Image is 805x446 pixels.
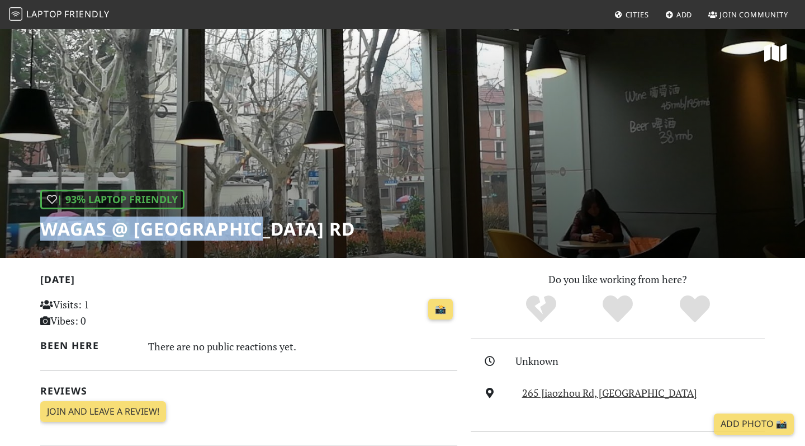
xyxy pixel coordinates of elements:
img: LaptopFriendly [9,7,22,21]
a: 265 Jiaozhou Rd, [GEOGRAPHIC_DATA] [522,386,697,400]
div: There are no public reactions yet. [148,337,458,355]
p: Visits: 1 Vibes: 0 [40,297,171,329]
div: | 93% Laptop Friendly [40,190,184,209]
div: Definitely! [656,294,733,325]
a: Join and leave a review! [40,401,166,422]
h2: Been here [40,340,135,351]
a: LaptopFriendly LaptopFriendly [9,5,110,25]
a: Cities [610,4,654,25]
h2: [DATE] [40,274,457,290]
h1: Wagas @ [GEOGRAPHIC_DATA] Rd [40,218,355,240]
div: Yes [579,294,656,325]
a: 📸 [428,299,453,320]
span: Friendly [64,8,109,20]
span: Cities [626,10,649,20]
div: Unknown [515,353,771,369]
div: No [503,294,580,325]
p: Do you like working from here? [471,271,765,288]
a: Add Photo 📸 [714,414,794,435]
a: Join Community [704,4,793,25]
a: Add [661,4,697,25]
span: Add [676,10,693,20]
span: Laptop [26,8,63,20]
h2: Reviews [40,385,457,397]
span: Join Community [719,10,788,20]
